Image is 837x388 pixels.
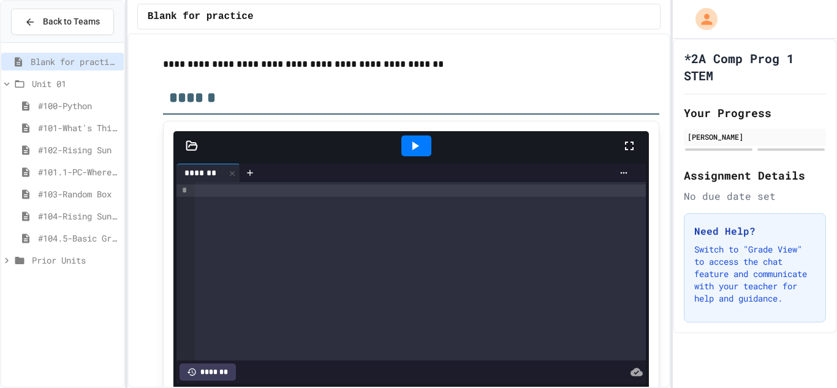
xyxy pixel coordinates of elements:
span: #102-Rising Sun [38,143,119,156]
div: No due date set [684,189,826,204]
div: My Account [683,5,721,33]
span: #101.1-PC-Where am I? [38,165,119,178]
h1: *2A Comp Prog 1 STEM [684,50,826,84]
span: Blank for practice [148,9,254,24]
span: Back to Teams [43,15,100,28]
span: #104-Rising Sun Plus [38,210,119,223]
span: Blank for practice [31,55,119,68]
span: #101-What's This ?? [38,121,119,134]
span: Prior Units [32,254,119,267]
h2: Assignment Details [684,167,826,184]
span: #100-Python [38,99,119,112]
div: [PERSON_NAME] [687,131,822,142]
h3: Need Help? [694,224,816,238]
span: Unit 01 [32,77,119,90]
p: Switch to "Grade View" to access the chat feature and communicate with your teacher for help and ... [694,243,816,305]
span: #103-Random Box [38,188,119,200]
span: #104.5-Basic Graphics Review [38,232,119,245]
button: Back to Teams [11,9,114,35]
h2: Your Progress [684,104,826,121]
